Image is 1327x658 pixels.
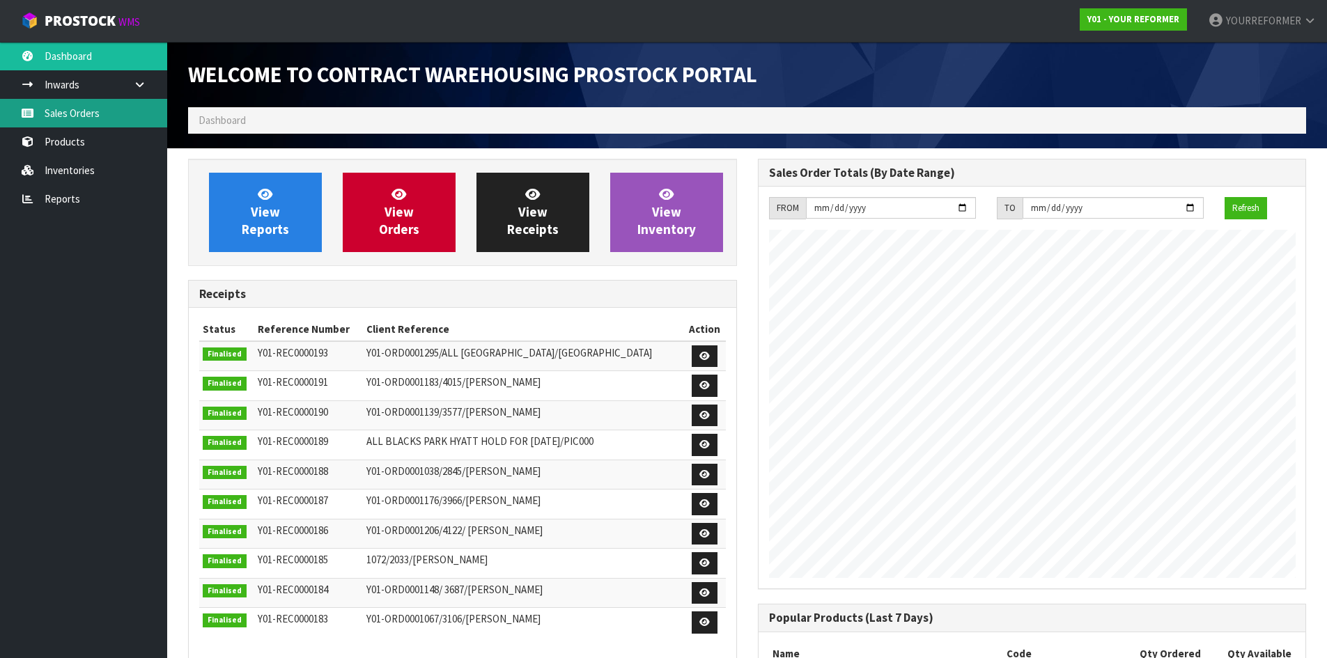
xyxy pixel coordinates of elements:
[203,613,247,627] span: Finalised
[366,583,543,596] span: Y01-ORD0001148/ 3687/[PERSON_NAME]
[476,173,589,252] a: ViewReceipts
[254,318,363,340] th: Reference Number
[343,173,456,252] a: ViewOrders
[683,318,725,340] th: Action
[258,612,328,625] span: Y01-REC0000183
[769,611,1296,625] h3: Popular Products (Last 7 Days)
[366,524,543,537] span: Y01-ORD0001206/4122/ [PERSON_NAME]
[188,61,757,88] span: Welcome to Contract Warehousing ProStock Portal
[363,318,683,340] th: Client Reference
[209,173,322,252] a: ViewReports
[366,612,541,625] span: Y01-ORD0001067/3106/[PERSON_NAME]
[21,12,38,29] img: cube-alt.png
[637,186,696,238] span: View Inventory
[610,173,723,252] a: ViewInventory
[366,405,541,418] span: Y01-ORD0001139/3577/[PERSON_NAME]
[45,12,116,30] span: ProStock
[507,186,559,238] span: View Receipts
[199,113,246,127] span: Dashboard
[258,494,328,507] span: Y01-REC0000187
[258,346,328,359] span: Y01-REC0000193
[199,288,726,301] h3: Receipts
[203,377,247,391] span: Finalised
[258,464,328,478] span: Y01-REC0000188
[366,464,541,478] span: Y01-ORD0001038/2845/[PERSON_NAME]
[366,553,488,566] span: 1072/2033/[PERSON_NAME]
[203,466,247,480] span: Finalised
[366,494,541,507] span: Y01-ORD0001176/3966/[PERSON_NAME]
[366,346,652,359] span: Y01-ORD0001295/ALL [GEOGRAPHIC_DATA]/[GEOGRAPHIC_DATA]
[769,197,806,219] div: FROM
[203,554,247,568] span: Finalised
[203,584,247,598] span: Finalised
[769,166,1296,180] h3: Sales Order Totals (By Date Range)
[1087,13,1179,25] strong: Y01 - YOUR REFORMER
[366,375,541,389] span: Y01-ORD0001183/4015/[PERSON_NAME]
[258,375,328,389] span: Y01-REC0000191
[203,347,247,361] span: Finalised
[379,186,419,238] span: View Orders
[258,553,328,566] span: Y01-REC0000185
[203,436,247,450] span: Finalised
[118,15,140,29] small: WMS
[258,405,328,418] span: Y01-REC0000190
[203,407,247,421] span: Finalised
[258,524,328,537] span: Y01-REC0000186
[997,197,1023,219] div: TO
[242,186,289,238] span: View Reports
[1225,197,1267,219] button: Refresh
[258,583,328,596] span: Y01-REC0000184
[366,434,593,448] span: ALL BLACKS PARK HYATT HOLD FOR [DATE]/PIC000
[258,434,328,448] span: Y01-REC0000189
[1226,14,1301,27] span: YOURREFORMER
[203,525,247,539] span: Finalised
[203,495,247,509] span: Finalised
[199,318,254,340] th: Status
